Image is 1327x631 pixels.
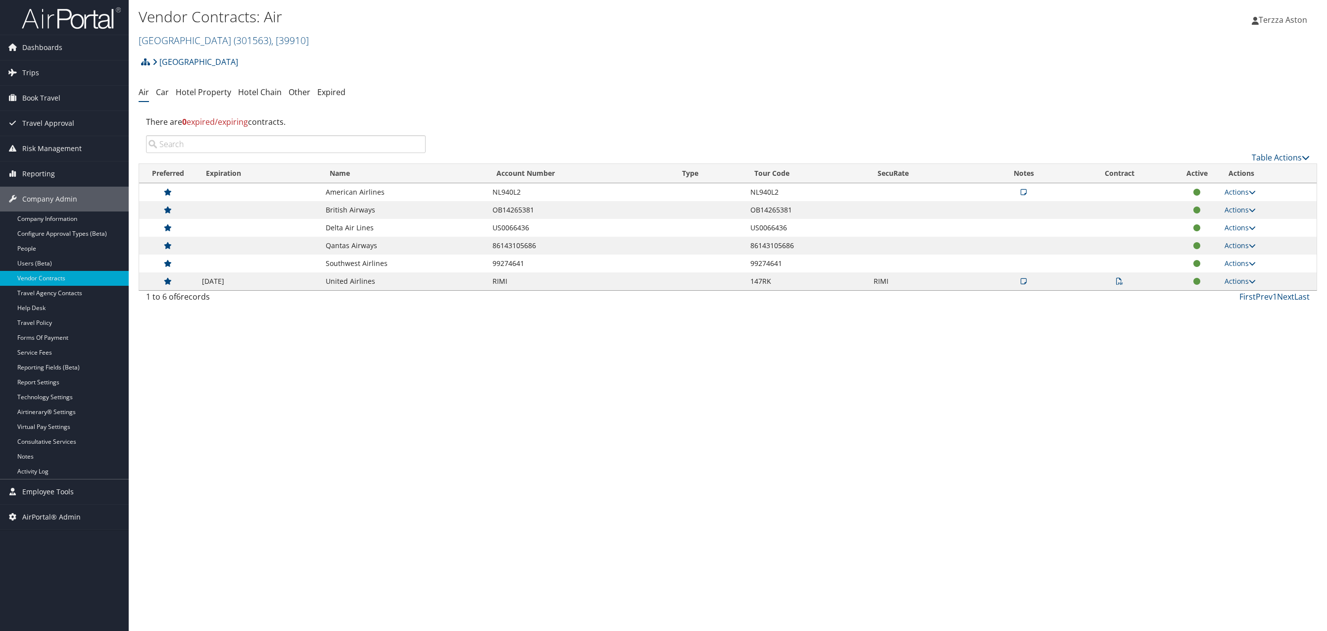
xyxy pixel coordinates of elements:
[238,87,282,98] a: Hotel Chain
[1239,291,1256,302] a: First
[22,35,62,60] span: Dashboards
[1225,241,1256,250] a: Actions
[22,187,77,211] span: Company Admin
[869,164,983,183] th: SecuRate: activate to sort column ascending
[1256,291,1273,302] a: Prev
[488,272,673,290] td: RIMI
[1225,187,1256,197] a: Actions
[1065,164,1174,183] th: Contract: activate to sort column ascending
[745,219,869,237] td: US0066436
[321,272,488,290] td: United Airlines
[321,255,488,272] td: Southwest Airlines
[745,164,869,183] th: Tour Code: activate to sort column ascending
[1225,276,1256,286] a: Actions
[488,255,673,272] td: 99274641
[22,161,55,186] span: Reporting
[1259,14,1307,25] span: Terzza Aston
[321,219,488,237] td: Delta Air Lines
[289,87,310,98] a: Other
[22,479,74,504] span: Employee Tools
[488,237,673,255] td: 86143105686
[321,164,488,183] th: Name: activate to sort column ascending
[488,219,673,237] td: US0066436
[271,34,309,47] span: , [ 39910 ]
[1225,205,1256,214] a: Actions
[1175,164,1220,183] th: Active: activate to sort column ascending
[1252,5,1317,35] a: Terzza Aston
[182,116,248,127] span: expired/expiring
[745,237,869,255] td: 86143105686
[176,87,231,98] a: Hotel Property
[22,505,81,529] span: AirPortal® Admin
[139,87,149,98] a: Air
[869,272,983,290] td: RIMI
[156,87,169,98] a: Car
[22,60,39,85] span: Trips
[197,164,321,183] th: Expiration: activate to sort column ascending
[321,201,488,219] td: British Airways
[1252,152,1310,163] a: Table Actions
[139,6,924,27] h1: Vendor Contracts: Air
[745,255,869,272] td: 99274641
[745,201,869,219] td: OB14265381
[1277,291,1294,302] a: Next
[1273,291,1277,302] a: 1
[146,135,426,153] input: Search
[1294,291,1310,302] a: Last
[1225,223,1256,232] a: Actions
[488,164,673,183] th: Account Number: activate to sort column ascending
[488,183,673,201] td: NL940L2
[673,164,745,183] th: Type: activate to sort column ascending
[983,164,1065,183] th: Notes: activate to sort column ascending
[488,201,673,219] td: OB14265381
[321,183,488,201] td: American Airlines
[146,291,426,308] div: 1 to 6 of records
[22,86,60,110] span: Book Travel
[321,237,488,255] td: Qantas Airways
[182,116,187,127] strong: 0
[176,291,181,302] span: 6
[22,6,121,30] img: airportal-logo.png
[1225,259,1256,268] a: Actions
[234,34,271,47] span: ( 301563 )
[22,136,82,161] span: Risk Management
[745,183,869,201] td: NL940L2
[152,52,238,72] a: [GEOGRAPHIC_DATA]
[139,164,197,183] th: Preferred: activate to sort column ascending
[745,272,869,290] td: 147RK
[1220,164,1317,183] th: Actions
[197,272,321,290] td: [DATE]
[139,34,309,47] a: [GEOGRAPHIC_DATA]
[22,111,74,136] span: Travel Approval
[317,87,345,98] a: Expired
[139,108,1317,135] div: There are contracts.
